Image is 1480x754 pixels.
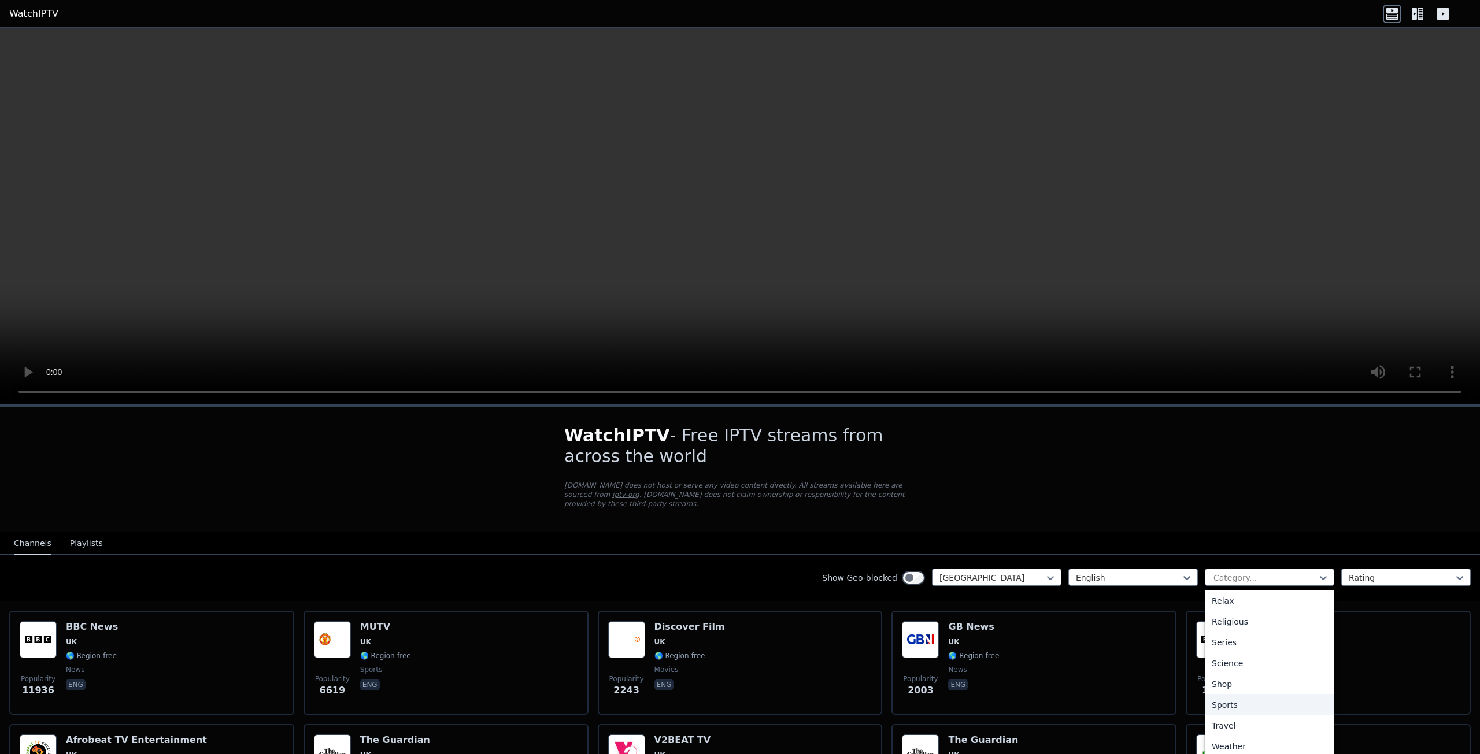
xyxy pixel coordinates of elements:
span: 🌎 Region-free [948,651,999,660]
p: eng [360,679,380,690]
span: 6619 [320,684,346,697]
span: UK [948,637,959,647]
span: UK [360,637,371,647]
div: Shop [1205,674,1334,694]
span: UK [66,637,77,647]
span: 11936 [22,684,54,697]
span: Popularity [1197,674,1232,684]
div: Travel [1205,715,1334,736]
div: Science [1205,653,1334,674]
span: 🌎 Region-free [66,651,117,660]
h6: Afrobeat TV Entertainment [66,734,207,746]
a: iptv-org [612,491,639,499]
img: BBC News [20,621,57,658]
h6: The Guardian [948,734,1019,746]
p: [DOMAIN_NAME] does not host or serve any video content directly. All streams available here are s... [564,481,916,508]
h6: Discover Film [654,621,725,633]
p: eng [948,679,968,690]
h6: BBC News [66,621,118,633]
span: news [66,665,84,674]
button: Channels [14,533,51,555]
span: UK [654,637,665,647]
span: 1697 [1202,684,1228,697]
span: 2003 [908,684,934,697]
div: Religious [1205,611,1334,632]
img: BBC News [1196,621,1233,658]
span: 2243 [613,684,639,697]
a: WatchIPTV [9,7,58,21]
h6: MUTV [360,621,411,633]
img: Discover Film [608,621,645,658]
span: news [948,665,967,674]
span: Popularity [21,674,55,684]
div: Sports [1205,694,1334,715]
h6: The Guardian [360,734,431,746]
label: Show Geo-blocked [822,572,897,584]
span: WatchIPTV [564,425,670,445]
h6: V2BEAT TV [654,734,711,746]
span: sports [360,665,382,674]
span: Popularity [903,674,938,684]
span: Popularity [609,674,644,684]
p: eng [654,679,674,690]
div: Relax [1205,590,1334,611]
button: Playlists [70,533,103,555]
img: MUTV [314,621,351,658]
p: eng [66,679,86,690]
span: 🌎 Region-free [360,651,411,660]
img: GB News [902,621,939,658]
span: Popularity [315,674,350,684]
span: 🌎 Region-free [654,651,705,660]
h1: - Free IPTV streams from across the world [564,425,916,467]
h6: GB News [948,621,999,633]
div: Series [1205,632,1334,653]
span: movies [654,665,679,674]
